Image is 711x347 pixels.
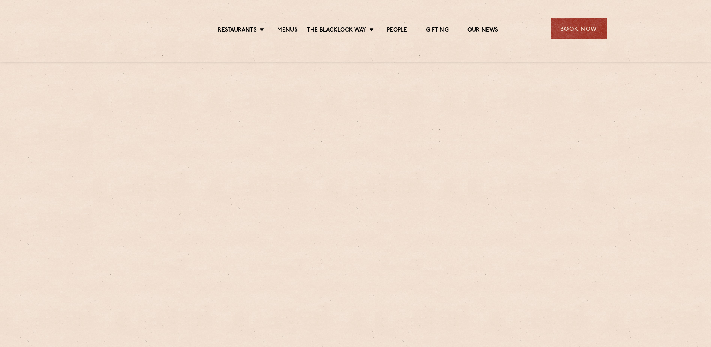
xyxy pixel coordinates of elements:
a: Our News [467,27,498,35]
a: Gifting [426,27,448,35]
a: The Blacklock Way [307,27,366,35]
img: svg%3E [105,7,169,50]
a: Menus [277,27,298,35]
a: Restaurants [218,27,257,35]
a: People [387,27,407,35]
div: Book Now [551,18,607,39]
